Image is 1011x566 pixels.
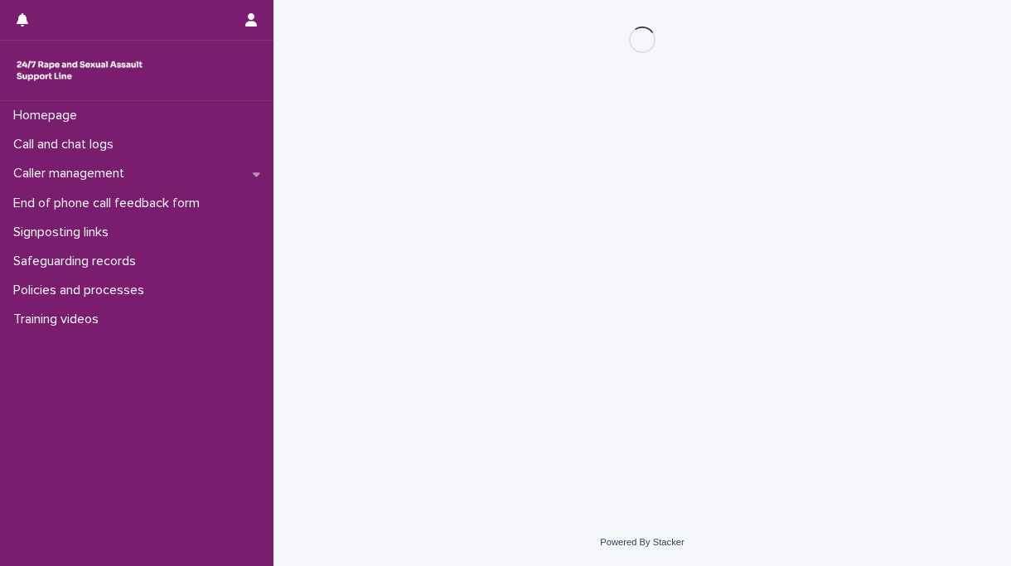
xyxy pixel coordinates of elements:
[7,137,127,152] p: Call and chat logs
[7,225,122,240] p: Signposting links
[7,283,157,298] p: Policies and processes
[7,196,213,211] p: End of phone call feedback form
[13,54,146,87] img: rhQMoQhaT3yELyF149Cw
[7,108,90,123] p: Homepage
[7,166,138,181] p: Caller management
[7,312,112,327] p: Training videos
[7,254,149,269] p: Safeguarding records
[600,537,684,547] a: Powered By Stacker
